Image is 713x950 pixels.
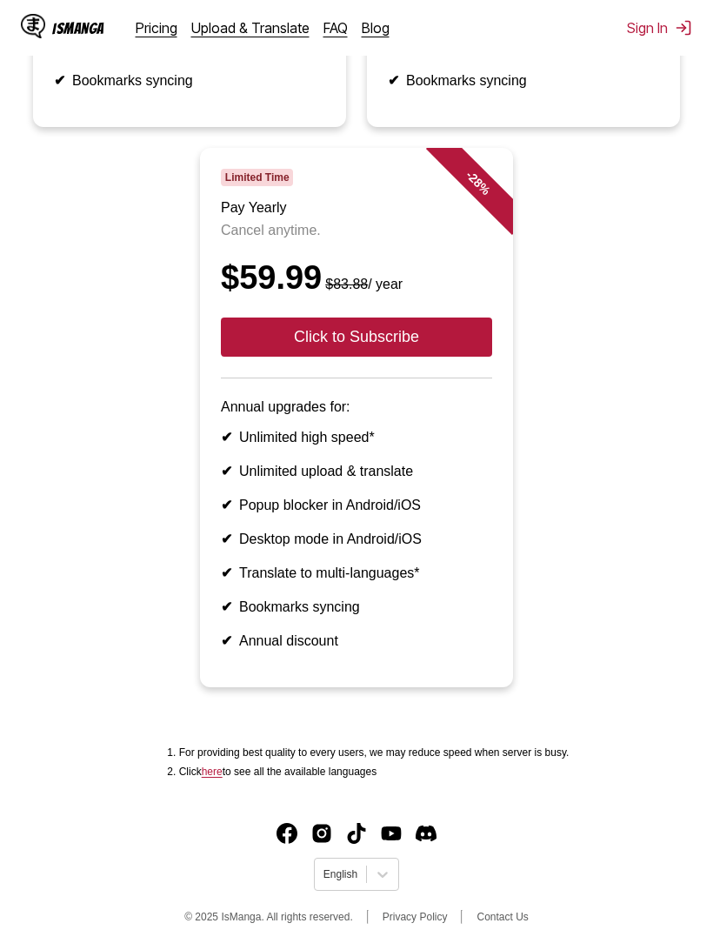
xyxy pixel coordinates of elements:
a: Facebook [277,823,297,844]
img: Sign out [675,19,692,37]
img: IsManga Instagram [311,823,332,844]
button: Click to Subscribe [221,318,492,357]
li: Unlimited high speed* [221,429,492,445]
b: ✔ [388,73,399,88]
img: IsManga Facebook [277,823,297,844]
small: / year [322,277,403,291]
span: © 2025 IsManga. All rights reserved. [184,911,353,923]
img: IsManga TikTok [346,823,367,844]
li: Annual discount [221,632,492,649]
a: TikTok [346,823,367,844]
b: ✔ [221,464,232,478]
div: IsManga [52,20,104,37]
a: Instagram [311,823,332,844]
li: Popup blocker in Android/iOS [221,497,492,513]
a: FAQ [323,19,348,37]
div: $59.99 [221,259,492,297]
li: Click to see all the available languages [179,766,570,778]
li: Unlimited upload & translate [221,463,492,479]
div: - 28 % [426,130,530,235]
input: Select language [323,868,326,880]
a: IsManga LogoIsManga [21,14,136,42]
li: Bookmarks syncing [54,72,325,89]
a: Available languages [202,766,223,778]
s: $83.88 [325,277,368,291]
img: IsManga Logo [21,14,45,38]
b: ✔ [221,565,232,580]
b: ✔ [221,498,232,512]
b: ✔ [221,633,232,648]
b: ✔ [54,73,65,88]
li: For providing best quality to every users, we may reduce speed when server is busy. [179,746,570,759]
li: Bookmarks syncing [221,599,492,615]
a: Discord [416,823,436,844]
p: Annual upgrades for: [221,399,492,415]
a: Blog [362,19,390,37]
a: Upload & Translate [191,19,310,37]
li: Bookmarks syncing [388,72,659,89]
b: ✔ [221,599,232,614]
a: Contact Us [476,911,528,923]
img: IsManga Discord [416,823,436,844]
img: IsManga YouTube [381,823,402,844]
a: Youtube [381,823,402,844]
span: Limited Time [221,169,293,186]
li: Translate to multi-languages* [221,565,492,581]
a: Pricing [136,19,177,37]
b: ✔ [221,430,232,445]
p: Cancel anytime. [221,223,492,238]
li: Desktop mode in Android/iOS [221,531,492,547]
h3: Pay Yearly [221,200,492,216]
b: ✔ [221,532,232,546]
button: Sign In [627,19,692,37]
a: Privacy Policy [383,911,448,923]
